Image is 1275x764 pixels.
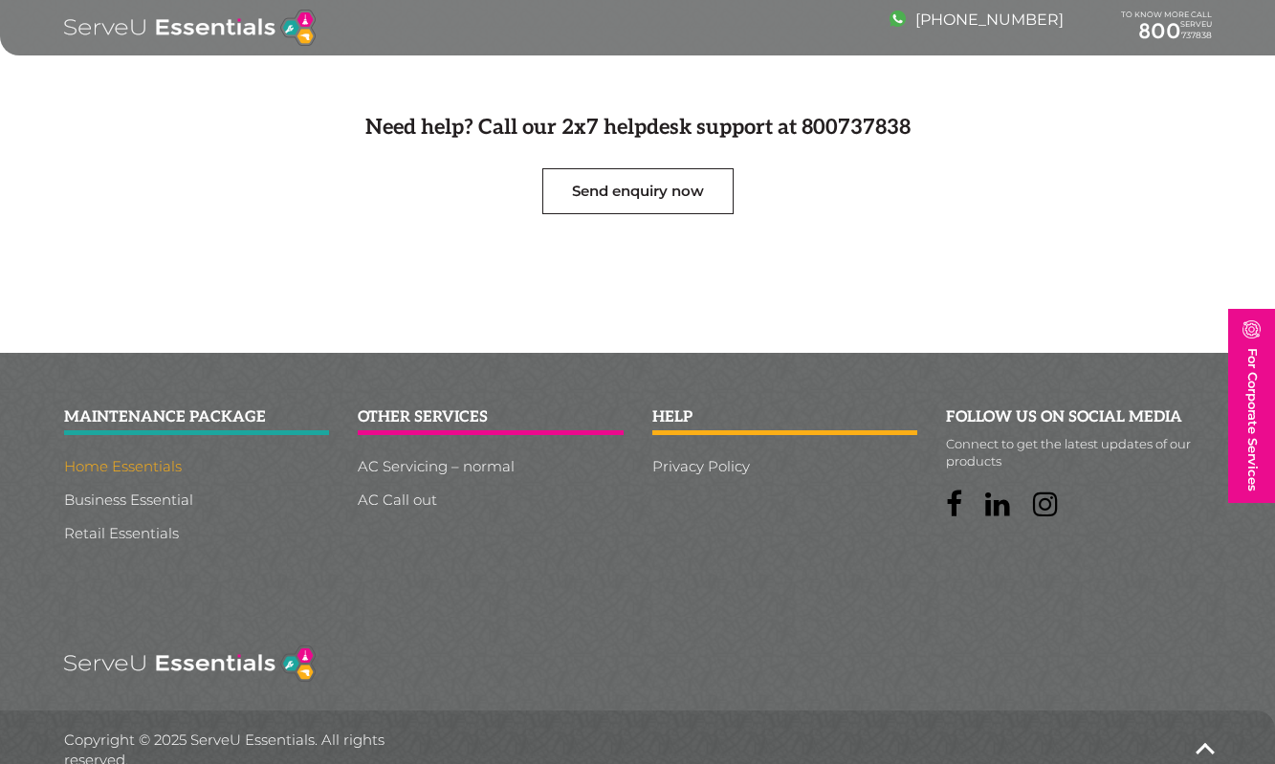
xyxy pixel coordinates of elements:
a: Privacy Policy [652,459,918,473]
img: logo [64,10,316,46]
a: AC Servicing – normal [358,459,624,473]
a: Business Essential [64,492,330,507]
a: Home Essentials [64,459,330,473]
a: 800737838 [1121,19,1212,44]
a: For Corporate Services [1228,309,1275,503]
p: Connect to get the latest updates of our products [946,435,1212,469]
a: Retail Essentials [64,526,330,540]
img: logo [64,645,316,682]
h2: other services [358,410,624,435]
a: Send enquiry now [542,168,734,214]
img: image [1242,320,1261,338]
h4: Need help? Call our 2x7 helpdesk support at 800737838 [64,115,1212,140]
a: [PHONE_NUMBER] [890,11,1064,29]
h2: Maintenance package [64,410,330,435]
h2: follow us on social media [946,410,1212,435]
h2: help [652,410,918,435]
img: image [890,11,906,27]
a: AC Call out [358,492,624,507]
div: TO KNOW MORE CALL SERVEU [1121,11,1212,45]
span: 800 [1138,18,1181,44]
